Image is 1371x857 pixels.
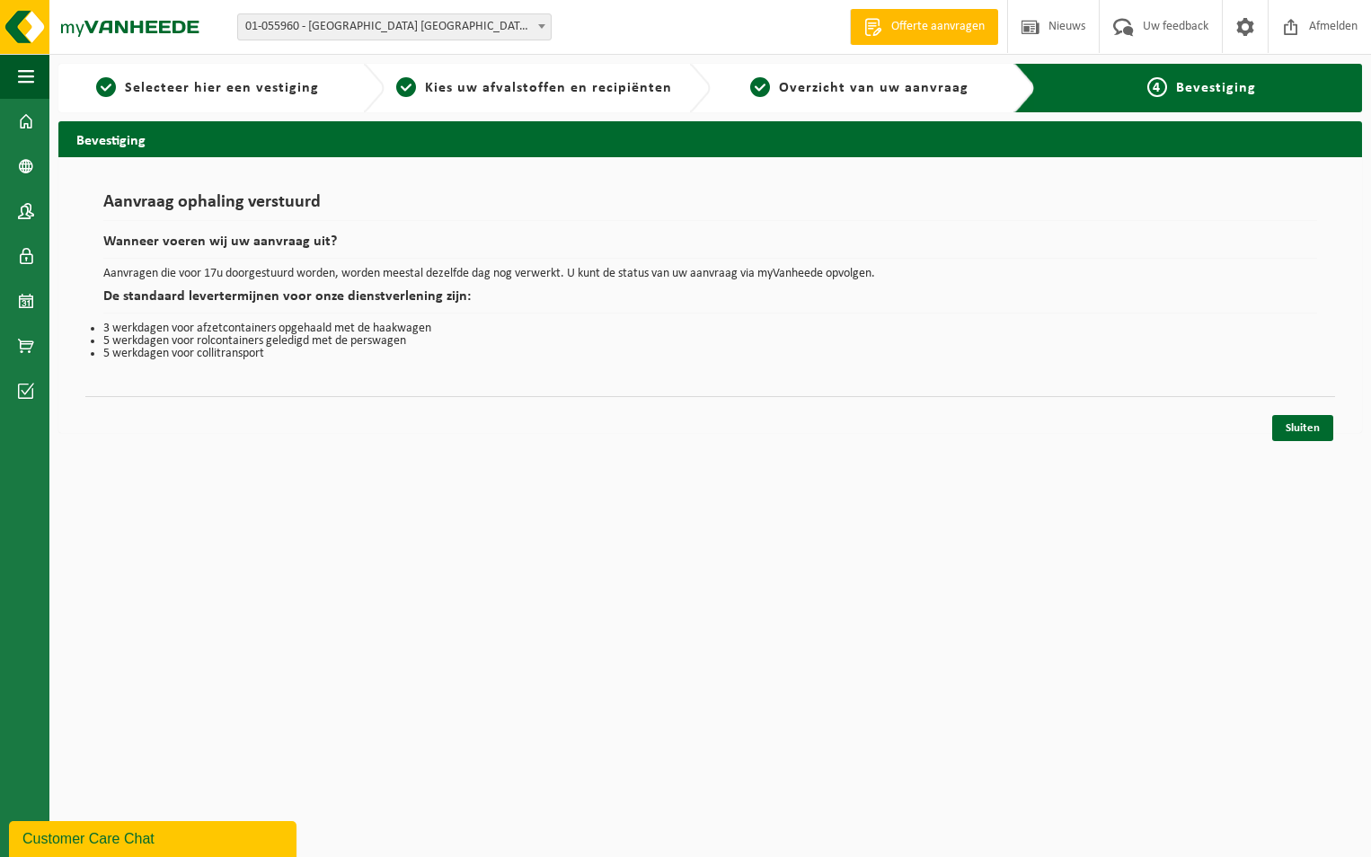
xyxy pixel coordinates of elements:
[125,81,319,95] span: Selecteer hier een vestiging
[103,289,1317,314] h2: De standaard levertermijnen voor onze dienstverlening zijn:
[237,13,552,40] span: 01-055960 - ROCKWOOL BELGIUM NV - WIJNEGEM
[103,193,1317,221] h1: Aanvraag ophaling verstuurd
[425,81,672,95] span: Kies uw afvalstoffen en recipiënten
[850,9,998,45] a: Offerte aanvragen
[103,268,1317,280] p: Aanvragen die voor 17u doorgestuurd worden, worden meestal dezelfde dag nog verwerkt. U kunt de s...
[96,77,116,97] span: 1
[396,77,416,97] span: 2
[103,348,1317,360] li: 5 werkdagen voor collitransport
[1147,77,1167,97] span: 4
[9,817,300,857] iframe: chat widget
[394,77,675,99] a: 2Kies uw afvalstoffen en recipiënten
[720,77,1001,99] a: 3Overzicht van uw aanvraag
[103,234,1317,259] h2: Wanneer voeren wij uw aanvraag uit?
[887,18,989,36] span: Offerte aanvragen
[67,77,349,99] a: 1Selecteer hier een vestiging
[779,81,969,95] span: Overzicht van uw aanvraag
[103,335,1317,348] li: 5 werkdagen voor rolcontainers geledigd met de perswagen
[58,121,1362,156] h2: Bevestiging
[238,14,551,40] span: 01-055960 - ROCKWOOL BELGIUM NV - WIJNEGEM
[1272,415,1333,441] a: Sluiten
[103,322,1317,335] li: 3 werkdagen voor afzetcontainers opgehaald met de haakwagen
[1176,81,1256,95] span: Bevestiging
[750,77,770,97] span: 3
